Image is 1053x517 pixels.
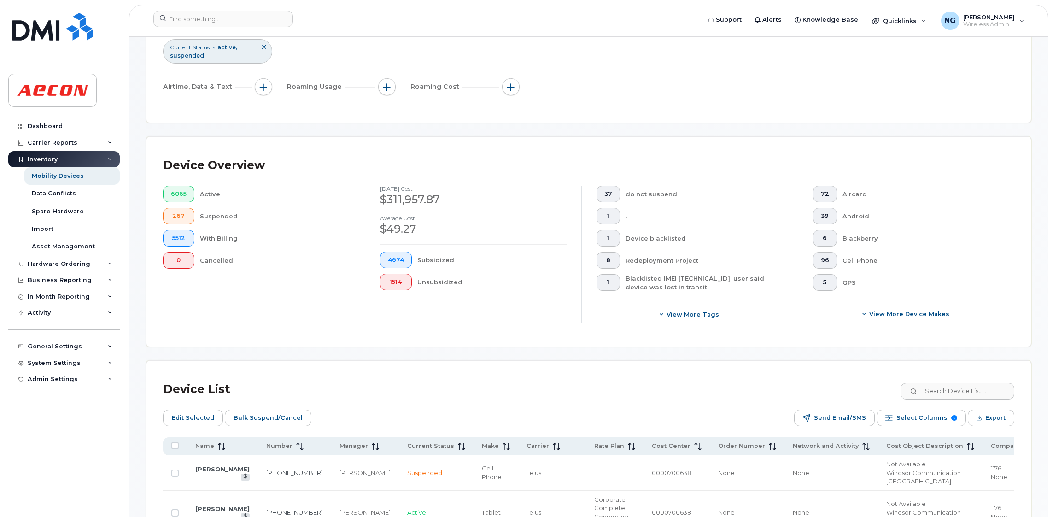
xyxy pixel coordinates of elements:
[163,230,194,247] button: 5512
[163,208,194,224] button: 267
[626,208,784,224] div: .
[163,377,230,401] div: Device List
[652,442,690,450] span: Cost Center
[241,474,250,481] a: View Last Bill
[200,186,351,202] div: Active
[842,252,1000,269] div: Cell Phone
[417,252,567,268] div: Subsidized
[813,252,837,269] button: 96
[866,12,933,30] div: Quicklinks
[748,11,788,29] a: Alerts
[604,190,612,198] span: 37
[380,274,412,290] button: 1514
[604,257,612,264] span: 8
[482,509,501,516] span: Tablet
[883,17,917,24] span: Quicklinks
[380,186,567,192] h4: [DATE] cost
[195,505,250,512] a: [PERSON_NAME]
[170,52,204,59] span: suspended
[417,274,567,290] div: Unsubsidized
[526,469,541,476] span: Telus
[153,11,293,27] input: Find something...
[963,13,1015,21] span: [PERSON_NAME]
[802,15,858,24] span: Knowledge Base
[163,252,194,269] button: 0
[526,442,549,450] span: Carrier
[821,257,829,264] span: 96
[842,186,1000,202] div: Aircard
[886,442,963,450] span: Cost Object Description
[388,278,404,286] span: 1514
[266,509,323,516] a: [PHONE_NUMBER]
[935,12,1031,30] div: Nicole Guida
[821,212,829,220] span: 39
[626,252,784,269] div: Redeployment Project
[200,208,351,224] div: Suspended
[339,442,368,450] span: Manager
[626,186,784,202] div: do not suspend
[813,230,837,247] button: 6
[217,44,237,51] span: active
[813,274,837,291] button: 5
[170,43,210,51] span: Current Status
[877,410,966,426] button: Select Columns 9
[991,442,1040,450] span: Company Code
[339,508,391,517] div: [PERSON_NAME]
[482,442,499,450] span: Make
[813,305,1000,322] button: View More Device Makes
[597,186,620,202] button: 37
[963,21,1015,28] span: Wireless Admin
[339,469,391,477] div: [PERSON_NAME]
[869,310,949,318] span: View More Device Makes
[380,215,567,221] h4: Average cost
[171,212,187,220] span: 267
[171,257,187,264] span: 0
[171,235,187,242] span: 5512
[886,460,926,468] span: Not Available
[626,230,784,247] div: Device blacklisted
[407,442,454,450] span: Current Status
[991,464,1001,472] span: 1176
[172,411,214,425] span: Edit Selected
[163,82,235,92] span: Airtime, Data & Text
[794,410,875,426] button: Send Email/SMS
[410,82,462,92] span: Roaming Cost
[702,11,748,29] a: Support
[163,186,194,202] button: 6065
[951,415,957,421] span: 9
[380,221,567,237] div: $49.27
[195,465,250,473] a: [PERSON_NAME]
[594,442,624,450] span: Rate Plan
[842,274,1000,291] div: GPS
[526,509,541,516] span: Telus
[652,509,691,516] span: 0000700638
[597,274,620,291] button: 1
[718,442,765,450] span: Order Number
[985,411,1006,425] span: Export
[793,442,859,450] span: Network and Activity
[991,504,1001,511] span: 1176
[211,43,215,51] span: is
[901,383,1014,399] input: Search Device List ...
[718,469,735,476] span: None
[652,469,691,476] span: 0000700638
[814,411,866,425] span: Send Email/SMS
[604,212,612,220] span: 1
[597,230,620,247] button: 1
[886,500,926,507] span: Not Available
[195,442,214,450] span: Name
[171,190,187,198] span: 6065
[762,15,782,24] span: Alerts
[821,279,829,286] span: 5
[597,306,783,323] button: View more tags
[793,509,809,516] span: None
[793,469,809,476] span: None
[266,442,292,450] span: Number
[821,190,829,198] span: 72
[200,230,351,247] div: With Billing
[287,82,345,92] span: Roaming Usage
[234,411,303,425] span: Bulk Suspend/Cancel
[716,15,742,24] span: Support
[407,509,426,516] span: Active
[380,252,412,268] button: 4674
